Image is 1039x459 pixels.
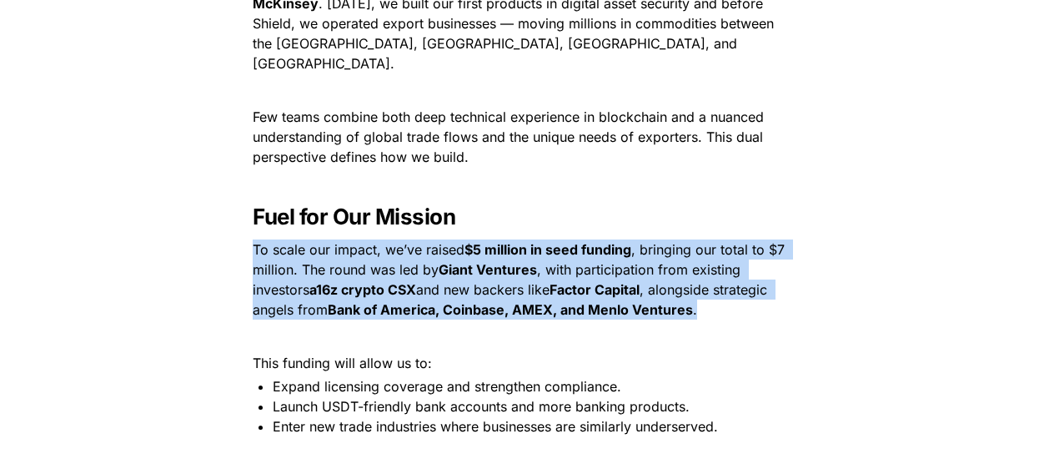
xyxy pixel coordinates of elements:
span: and new backers like [416,281,550,298]
strong: Bank of America, Coinbase, AMEX, and Menlo Ventures [328,301,693,318]
span: To scale our impact, we’ve raised [253,241,464,258]
strong: Fuel for Our Mission [253,204,455,229]
strong: a16z crypto CSX [309,281,416,298]
strong: Giant Ventures [439,261,537,278]
span: Enter new trade industries where businesses are similarly underserved. [273,418,718,435]
span: Expand licensing coverage and strengthen compliance. [273,378,621,395]
span: Launch USDT-friendly bank accounts and more banking products. [273,398,690,415]
strong: Factor Capital [550,281,640,298]
span: Few teams combine both deep technical experience in blockchain and a nuanced understanding of glo... [253,108,768,165]
strong: $5 million in seed funding [464,241,631,258]
span: This funding will allow us to: [253,355,432,371]
span: . [693,301,697,318]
